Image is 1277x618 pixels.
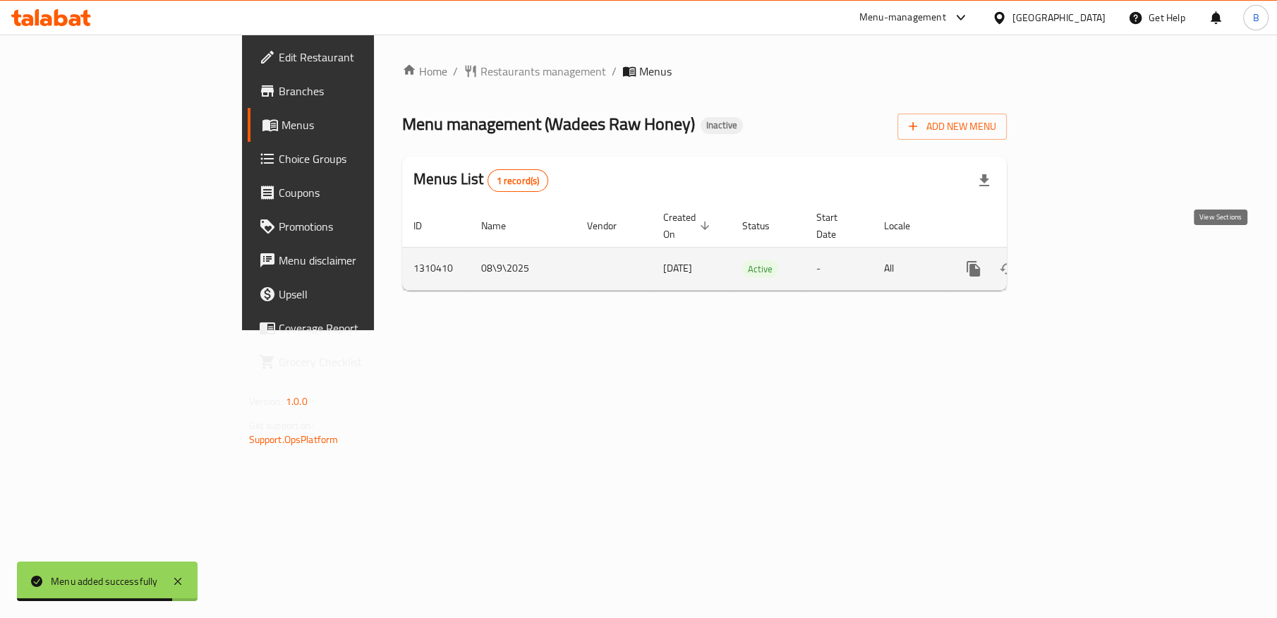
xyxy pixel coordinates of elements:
[279,353,444,370] span: Grocery Checklist
[663,209,714,243] span: Created On
[279,218,444,235] span: Promotions
[51,574,158,589] div: Menu added successfully
[248,176,455,210] a: Coupons
[1252,10,1259,25] span: B
[248,311,455,345] a: Coverage Report
[612,63,617,80] li: /
[402,63,1007,80] nav: breadcrumb
[248,108,455,142] a: Menus
[805,247,873,290] td: -
[248,74,455,108] a: Branches
[248,243,455,277] a: Menu disclaimer
[742,260,778,277] div: Active
[488,169,549,192] div: Total records count
[480,63,606,80] span: Restaurants management
[481,217,524,234] span: Name
[413,217,440,234] span: ID
[859,9,946,26] div: Menu-management
[488,174,548,188] span: 1 record(s)
[967,164,1001,198] div: Export file
[279,252,444,269] span: Menu disclaimer
[1012,10,1106,25] div: [GEOGRAPHIC_DATA]
[286,392,308,411] span: 1.0.0
[413,169,548,192] h2: Menus List
[464,63,606,80] a: Restaurants management
[279,184,444,201] span: Coupons
[279,320,444,337] span: Coverage Report
[701,117,743,134] div: Inactive
[248,345,455,379] a: Grocery Checklist
[587,217,635,234] span: Vendor
[279,49,444,66] span: Edit Restaurant
[897,114,1007,140] button: Add New Menu
[816,209,856,243] span: Start Date
[742,217,788,234] span: Status
[248,142,455,176] a: Choice Groups
[663,259,692,277] span: [DATE]
[742,261,778,277] span: Active
[249,416,314,435] span: Get support on:
[249,430,339,449] a: Support.OpsPlatform
[248,210,455,243] a: Promotions
[279,150,444,167] span: Choice Groups
[453,63,458,80] li: /
[909,118,995,135] span: Add New Menu
[957,252,991,286] button: more
[402,205,1103,291] table: enhanced table
[470,247,576,290] td: 08\9\2025
[402,108,695,140] span: Menu management ( Wadees Raw Honey )
[279,83,444,99] span: Branches
[884,217,928,234] span: Locale
[248,40,455,74] a: Edit Restaurant
[945,205,1103,248] th: Actions
[639,63,672,80] span: Menus
[249,392,284,411] span: Version:
[248,277,455,311] a: Upsell
[279,286,444,303] span: Upsell
[873,247,945,290] td: All
[282,116,444,133] span: Menus
[701,119,743,131] span: Inactive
